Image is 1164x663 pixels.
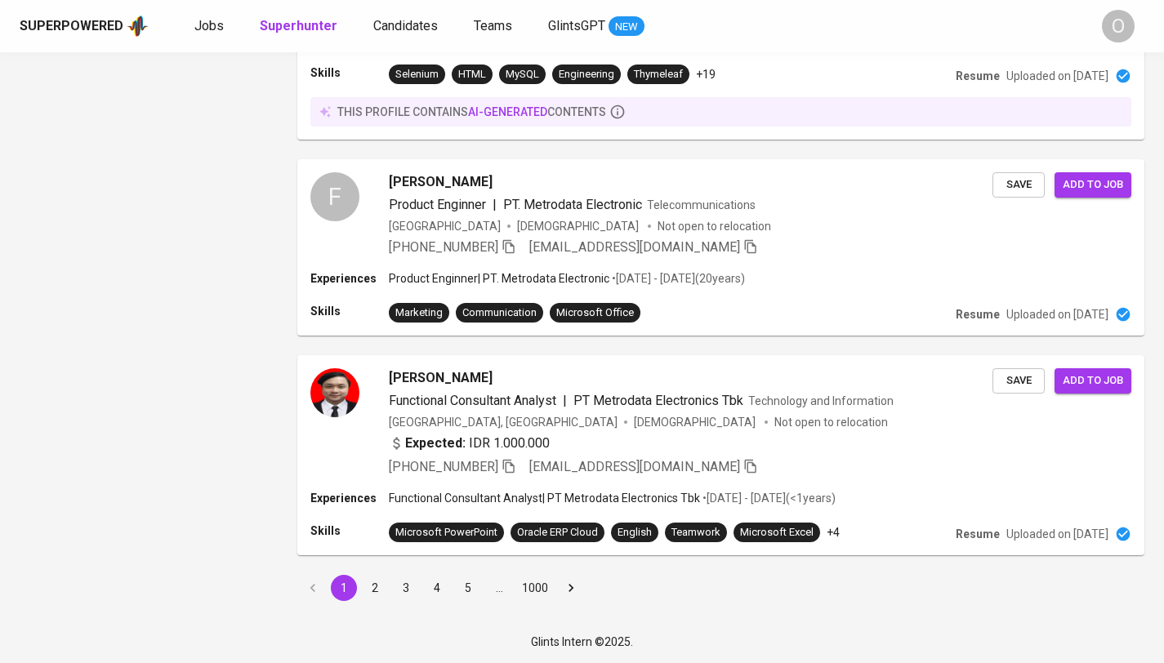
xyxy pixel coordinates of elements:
[393,575,419,601] button: Go to page 3
[389,459,498,474] span: [PHONE_NUMBER]
[740,525,814,541] div: Microsoft Excel
[462,305,537,321] div: Communication
[389,197,486,212] span: Product Enginner
[1055,368,1131,394] button: Add to job
[405,434,466,453] b: Expected:
[634,414,758,430] span: [DEMOGRAPHIC_DATA]
[609,19,644,35] span: NEW
[362,575,388,601] button: Go to page 2
[493,195,497,215] span: |
[1055,172,1131,198] button: Add to job
[310,523,389,539] p: Skills
[297,159,1144,336] a: F[PERSON_NAME]Product Enginner|PT. Metrodata ElectronicTelecommunications[GEOGRAPHIC_DATA][DEMOGR...
[634,67,683,82] div: Thymeleaf
[389,368,493,388] span: [PERSON_NAME]
[389,172,493,192] span: [PERSON_NAME]
[310,368,359,417] img: 13230b6c64178b1d5ceac1a364f54bef.jpg
[395,305,443,321] div: Marketing
[1063,176,1123,194] span: Add to job
[1001,176,1037,194] span: Save
[1006,526,1108,542] p: Uploaded on [DATE]
[395,67,439,82] div: Selenium
[468,105,547,118] span: AI-generated
[1063,372,1123,390] span: Add to job
[506,67,539,82] div: MySQL
[310,303,389,319] p: Skills
[1001,372,1037,390] span: Save
[127,14,149,38] img: app logo
[331,575,357,601] button: page 1
[517,218,641,234] span: [DEMOGRAPHIC_DATA]
[455,575,481,601] button: Go to page 5
[194,18,224,33] span: Jobs
[774,414,888,430] p: Not open to relocation
[474,18,512,33] span: Teams
[517,575,553,601] button: Go to page 1000
[548,16,644,37] a: GlintsGPT NEW
[474,16,515,37] a: Teams
[486,580,512,596] div: …
[310,490,389,506] p: Experiences
[956,526,1000,542] p: Resume
[260,16,341,37] a: Superhunter
[297,355,1144,555] a: [PERSON_NAME]Functional Consultant Analyst|PT Metrodata Electronics TbkTechnology and Information...
[1006,68,1108,84] p: Uploaded on [DATE]
[517,525,598,541] div: Oracle ERP Cloud
[503,197,642,212] span: PT. Metrodata Electronic
[373,18,438,33] span: Candidates
[558,575,584,601] button: Go to next page
[389,414,618,430] div: [GEOGRAPHIC_DATA], [GEOGRAPHIC_DATA]
[20,17,123,36] div: Superpowered
[389,393,556,408] span: Functional Consultant Analyst
[458,67,486,82] div: HTML
[389,434,550,453] div: IDR 1.000.000
[310,172,359,221] div: F
[647,198,756,211] span: Telecommunications
[389,270,609,287] p: Product Enginner | PT. Metrodata Electronic
[658,218,771,234] p: Not open to relocation
[310,270,389,287] p: Experiences
[956,306,1000,323] p: Resume
[748,394,894,407] span: Technology and Information
[529,459,740,474] span: [EMAIL_ADDRESS][DOMAIN_NAME]
[373,16,441,37] a: Candidates
[310,65,389,81] p: Skills
[956,68,1000,84] p: Resume
[556,305,634,321] div: Microsoft Office
[20,14,149,38] a: Superpoweredapp logo
[559,67,614,82] div: Engineering
[992,368,1045,394] button: Save
[260,18,337,33] b: Superhunter
[395,525,497,541] div: Microsoft PowerPoint
[194,16,227,37] a: Jobs
[297,575,586,601] nav: pagination navigation
[389,218,501,234] div: [GEOGRAPHIC_DATA]
[389,239,498,255] span: [PHONE_NUMBER]
[671,525,720,541] div: Teamwork
[573,393,743,408] span: PT Metrodata Electronics Tbk
[1102,10,1135,42] div: O
[992,172,1045,198] button: Save
[609,270,745,287] p: • [DATE] - [DATE] ( 20 years )
[424,575,450,601] button: Go to page 4
[827,524,840,541] p: +4
[700,490,836,506] p: • [DATE] - [DATE] ( <1 years )
[618,525,652,541] div: English
[696,66,716,82] p: +19
[563,391,567,411] span: |
[1006,306,1108,323] p: Uploaded on [DATE]
[529,239,740,255] span: [EMAIL_ADDRESS][DOMAIN_NAME]
[548,18,605,33] span: GlintsGPT
[337,104,606,120] p: this profile contains contents
[389,490,700,506] p: Functional Consultant Analyst | PT Metrodata Electronics Tbk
